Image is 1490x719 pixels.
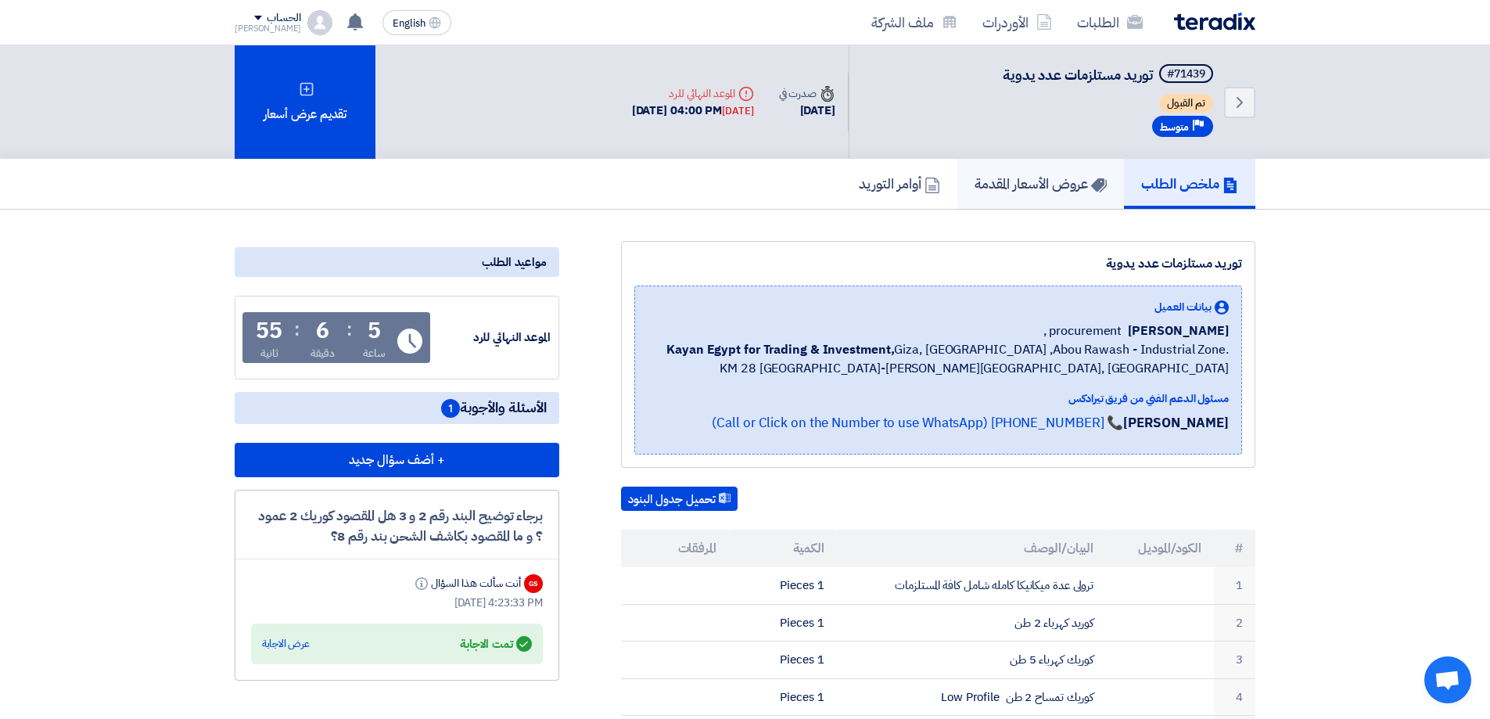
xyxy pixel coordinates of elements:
th: الكود/الموديل [1106,530,1214,567]
span: متوسط [1160,120,1189,135]
h5: توريد مستلزمات عدد يدوية [1003,64,1216,86]
th: المرفقات [621,530,729,567]
div: : [346,315,352,343]
span: [PERSON_NAME] [1128,322,1229,340]
div: [DATE] [779,102,835,120]
div: الموعد النهائي للرد [433,329,551,347]
div: #71439 [1167,69,1205,80]
div: : [294,315,300,343]
td: 1 Pieces [729,642,837,679]
div: تمت الاجابة [460,633,532,655]
div: مسئول الدعم الفني من فريق تيرادكس [648,390,1229,407]
div: صدرت في [779,85,835,102]
span: توريد مستلزمات عدد يدوية [1003,64,1153,85]
td: 2 [1214,604,1255,642]
a: أوامر التوريد [842,159,957,209]
img: Teradix logo [1174,13,1255,31]
div: الموعد النهائي للرد [632,85,754,102]
div: [DATE] 04:00 PM [632,102,754,120]
td: 1 Pieces [729,678,837,716]
strong: [PERSON_NAME] [1123,413,1229,433]
div: دقيقة [311,345,335,361]
div: أنت سألت هذا السؤال [412,575,521,591]
a: الأوردرات [970,4,1065,41]
td: 1 [1214,567,1255,604]
a: ملف الشركة [859,4,970,41]
th: # [1214,530,1255,567]
span: Giza, [GEOGRAPHIC_DATA] ,Abou Rawash - Industrial Zone. KM 28 [GEOGRAPHIC_DATA]-[PERSON_NAME][GEO... [648,340,1229,378]
span: procurement , [1043,322,1122,340]
a: ملخص الطلب [1124,159,1255,209]
div: مواعيد الطلب [235,247,559,277]
div: عرض الاجابة [262,636,310,652]
td: كوريك تمساح 2 طن Low Profile [837,678,1107,716]
span: English [393,18,425,29]
div: دردشة مفتوحة [1424,656,1471,703]
span: الأسئلة والأجوبة [441,398,547,418]
img: profile_test.png [307,10,332,35]
div: [DATE] [722,103,753,119]
div: [PERSON_NAME] [235,24,301,33]
div: GS [524,574,543,593]
span: بيانات العميل [1154,299,1212,315]
button: تحميل جدول البنود [621,487,738,512]
h5: أوامر التوريد [859,174,940,192]
div: 5 [368,320,381,342]
td: 1 Pieces [729,604,837,642]
button: English [382,10,451,35]
div: ساعة [363,345,386,361]
b: Kayan Egypt for Trading & Investment, [666,340,894,359]
div: تقديم عرض أسعار [235,45,375,159]
td: كوريك كهرباء 5 طن [837,642,1107,679]
td: 4 [1214,678,1255,716]
div: برجاء توضيح البند رقم 2 و 3 هل المقصود كوريك 2 عمود ؟ و ما المقصود بكاشف الشحن بند رقم 8؟ [251,506,543,546]
div: ثانية [260,345,278,361]
div: 6 [316,320,329,342]
div: 55 [256,320,282,342]
span: تم القبول [1159,94,1213,113]
td: 3 [1214,642,1255,679]
a: عروض الأسعار المقدمة [957,159,1124,209]
button: + أضف سؤال جديد [235,443,559,477]
td: ترولى عدة ميكانيكا كامله شامل كافة المستلزمات [837,567,1107,604]
h5: ملخص الطلب [1141,174,1238,192]
h5: عروض الأسعار المقدمة [975,174,1107,192]
span: 1 [441,399,460,418]
th: الكمية [729,530,837,567]
div: [DATE] 4:23:33 PM [251,595,543,611]
a: الطلبات [1065,4,1155,41]
div: توريد مستلزمات عدد يدوية [634,254,1242,273]
div: الحساب [267,12,300,25]
td: كوريد كهرباء 2 طن [837,604,1107,642]
a: 📞 [PHONE_NUMBER] (Call or Click on the Number to use WhatsApp) [712,413,1123,433]
th: البيان/الوصف [837,530,1107,567]
td: 1 Pieces [729,567,837,604]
